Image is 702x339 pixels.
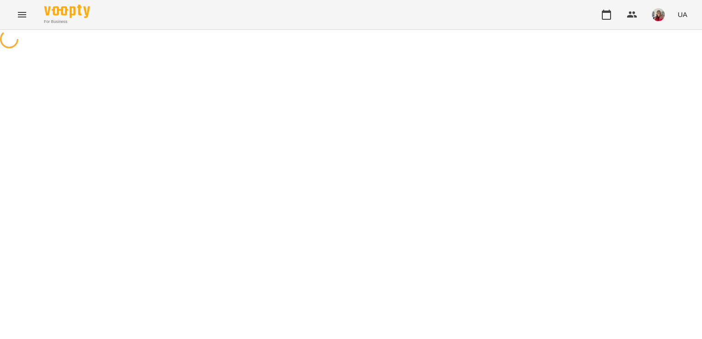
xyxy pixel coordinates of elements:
[674,6,691,23] button: UA
[11,4,33,26] button: Menu
[44,19,90,25] span: For Business
[652,8,665,21] img: eb3c061b4bf570e42ddae9077fa72d47.jpg
[44,5,90,18] img: Voopty Logo
[678,10,687,19] span: UA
